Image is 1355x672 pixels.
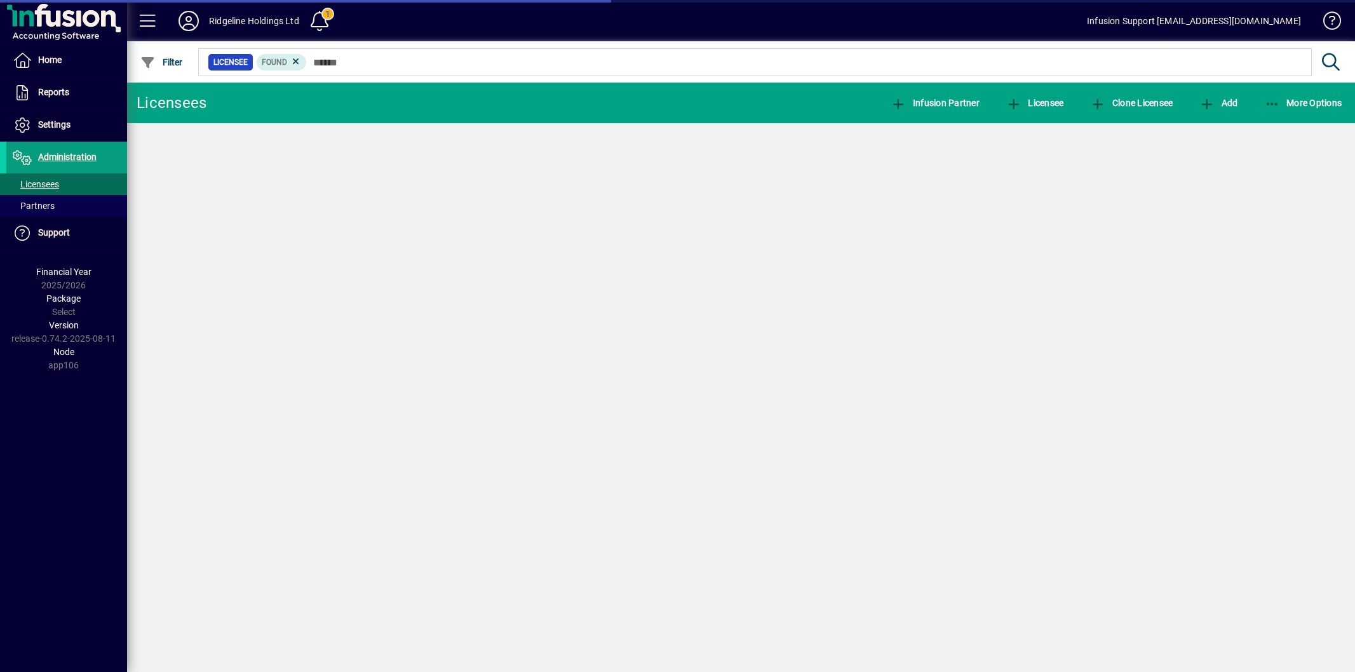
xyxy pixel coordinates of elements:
[168,10,209,32] button: Profile
[262,58,287,67] span: Found
[1262,91,1345,114] button: More Options
[13,179,59,189] span: Licensees
[6,77,127,109] a: Reports
[6,173,127,195] a: Licensees
[46,293,81,304] span: Package
[49,320,79,330] span: Version
[1003,91,1067,114] button: Licensee
[38,152,97,162] span: Administration
[140,57,183,67] span: Filter
[257,54,307,71] mat-chip: Found Status: Found
[38,87,69,97] span: Reports
[1090,98,1173,108] span: Clone Licensee
[1087,91,1176,114] button: Clone Licensee
[6,195,127,217] a: Partners
[1199,98,1237,108] span: Add
[1087,11,1301,31] div: Infusion Support [EMAIL_ADDRESS][DOMAIN_NAME]
[137,51,186,74] button: Filter
[13,201,55,211] span: Partners
[1196,91,1241,114] button: Add
[1314,3,1339,44] a: Knowledge Base
[891,98,980,108] span: Infusion Partner
[38,227,70,238] span: Support
[887,91,983,114] button: Infusion Partner
[6,109,127,141] a: Settings
[137,93,206,113] div: Licensees
[1006,98,1064,108] span: Licensee
[38,119,71,130] span: Settings
[38,55,62,65] span: Home
[213,56,248,69] span: Licensee
[36,267,91,277] span: Financial Year
[6,44,127,76] a: Home
[1265,98,1342,108] span: More Options
[6,217,127,249] a: Support
[209,11,299,31] div: Ridgeline Holdings Ltd
[53,347,74,357] span: Node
